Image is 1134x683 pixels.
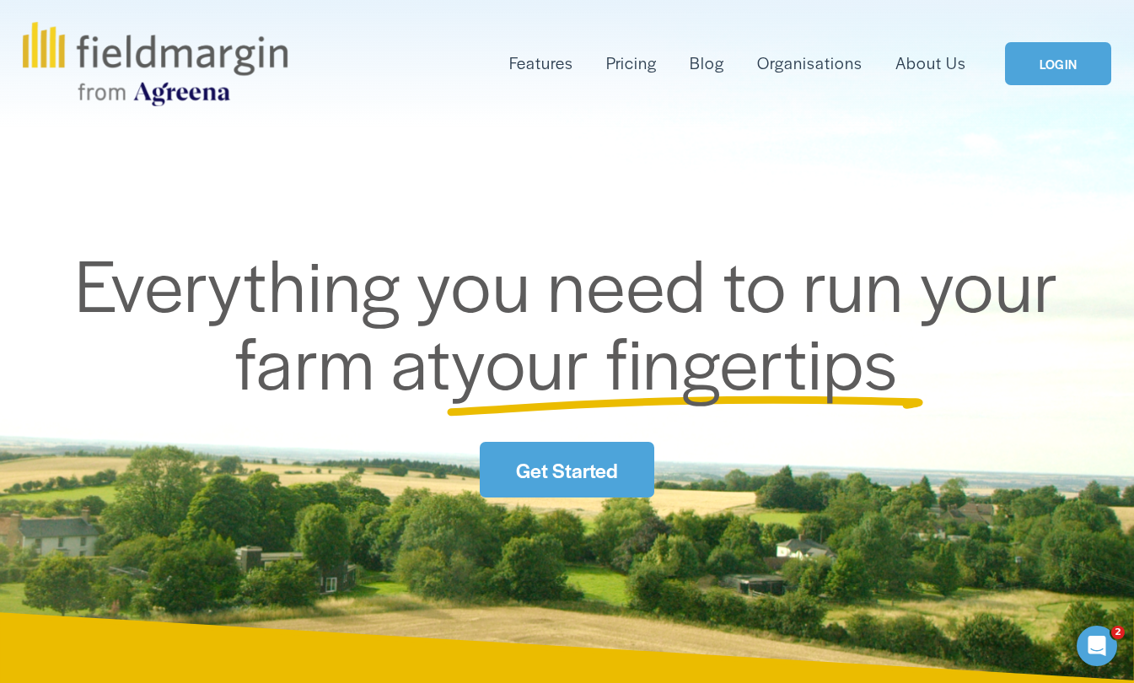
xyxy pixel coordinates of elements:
a: Get Started [480,442,653,498]
a: LOGIN [1005,42,1111,85]
span: 2 [1111,626,1125,639]
a: Blog [690,50,724,77]
span: Features [509,51,573,75]
iframe: Intercom live chat [1077,626,1117,666]
span: Everything you need to run your farm at [75,232,1074,411]
span: your fingertips [451,309,899,411]
img: fieldmargin.com [23,22,288,106]
a: About Us [895,50,966,77]
a: Pricing [606,50,657,77]
a: folder dropdown [509,50,573,77]
a: Organisations [757,50,863,77]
